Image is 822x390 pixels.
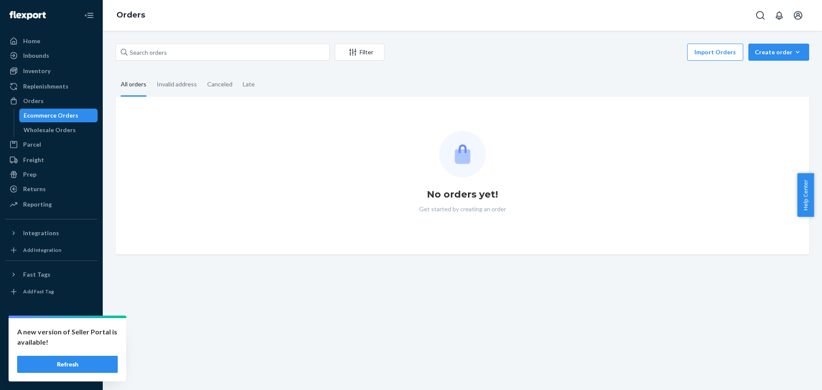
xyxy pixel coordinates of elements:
p: Get started by creating an order [419,205,506,213]
div: Late [243,73,255,95]
a: Inbounds [5,49,98,62]
a: Inventory [5,64,98,78]
div: Replenishments [23,82,68,91]
a: Freight [5,153,98,167]
a: Home [5,34,98,48]
button: Import Orders [687,44,743,61]
div: Add Fast Tag [23,288,54,295]
ol: breadcrumbs [110,3,152,28]
div: Inbounds [23,51,49,60]
img: Empty list [439,131,486,177]
div: Create order [755,48,803,56]
img: Flexport logo [9,11,46,20]
button: Give Feedback [5,366,98,380]
div: All orders [121,73,146,97]
div: Parcel [23,140,41,149]
a: Talk to Support [5,337,98,351]
button: Open notifications [771,7,788,24]
a: Add Integration [5,243,98,257]
div: Reporting [23,200,52,209]
button: Integrations [5,226,98,240]
div: Orders [23,97,44,105]
button: Filter [335,44,384,61]
button: Create order [748,44,809,61]
input: Search orders [116,44,330,61]
a: Replenishments [5,80,98,93]
div: Integrations [23,229,59,237]
div: Ecommerce Orders [24,111,78,120]
button: Open account menu [789,7,807,24]
button: Fast Tags [5,268,98,281]
a: Parcel [5,138,98,151]
a: Ecommerce Orders [19,109,98,122]
div: Fast Tags [23,270,51,279]
button: Open Search Box [752,7,769,24]
div: Prep [23,170,36,179]
a: Orders [5,94,98,108]
div: Wholesale Orders [24,126,76,134]
a: Help Center [5,352,98,365]
div: Invalid address [157,73,197,95]
div: Freight [23,156,44,164]
button: Refresh [17,356,118,373]
div: Returns [23,185,46,193]
a: Wholesale Orders [19,123,98,137]
div: Filter [335,48,384,56]
a: Add Fast Tag [5,285,98,298]
a: Returns [5,182,98,196]
div: Canceled [207,73,232,95]
a: Orders [116,10,145,20]
a: Prep [5,168,98,181]
button: Close Navigation [80,7,98,24]
p: A new version of Seller Portal is available! [17,327,118,347]
button: Help Center [797,173,814,217]
a: Reporting [5,198,98,211]
div: Add Integration [23,246,61,254]
div: Home [23,37,40,45]
a: Settings [5,322,98,336]
h1: No orders yet! [427,188,498,201]
div: Inventory [23,67,51,75]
